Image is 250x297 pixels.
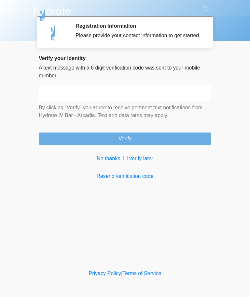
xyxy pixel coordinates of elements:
img: Hydrate IV Bar - Arcadia Logo [32,5,72,22]
p: A text message with a 6 digit verification code was sent to your mobile number. [39,64,211,80]
h2: Verify your identity [39,55,211,61]
p: By clicking "Verify" you agree to receive pertinent text notifications from Hydrate IV Bar - Arca... [39,104,211,119]
img: Agent Avatar [44,23,63,42]
a: No thanks, I'll verify later [39,155,211,163]
a: Resend verification code [39,172,211,180]
a: Privacy Policy [89,271,121,276]
a: | [121,271,122,276]
div: Please provide your contact information to get started. [76,32,201,39]
button: Verify [39,133,211,145]
a: Terms of Service [122,271,161,276]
